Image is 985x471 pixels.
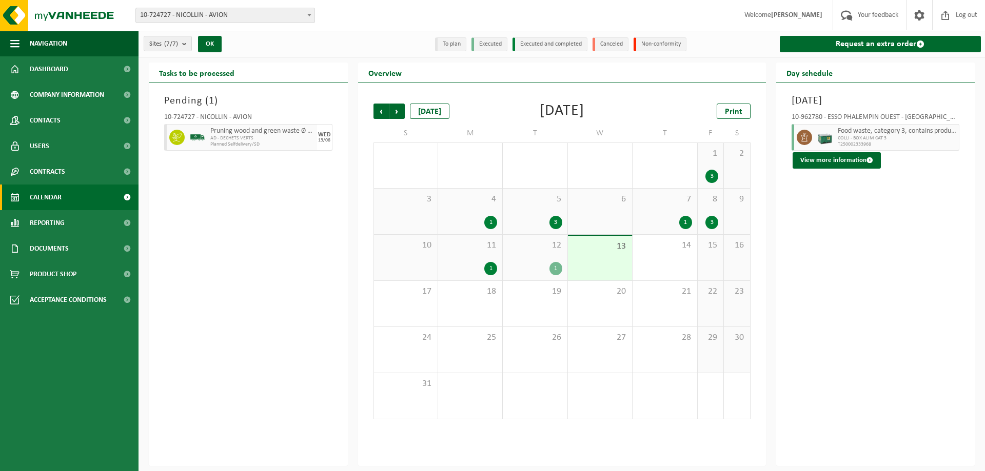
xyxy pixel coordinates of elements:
[793,152,881,169] button: View more information
[149,36,178,52] span: Sites
[164,114,332,124] div: 10-724727 - NICOLLIN - AVION
[136,8,314,23] span: 10-724727 - NICOLLIN - AVION
[373,124,438,142] td: S
[30,287,107,313] span: Acceptance conditions
[358,63,412,83] h2: Overview
[484,262,497,275] div: 1
[729,286,744,297] span: 23
[838,127,957,135] span: Food waste, category 3, contains products of animal origin, plastic packaging
[705,216,718,229] div: 3
[540,104,584,119] div: [DATE]
[513,37,587,51] li: Executed and completed
[438,124,503,142] td: M
[705,170,718,183] div: 3
[484,216,497,229] div: 1
[838,135,957,141] span: COLLI - BOX ALIM CAT 3
[573,194,627,205] span: 6
[30,31,67,56] span: Navigation
[379,286,432,297] span: 17
[638,286,692,297] span: 21
[729,148,744,159] span: 2
[379,194,432,205] span: 3
[838,141,957,148] span: T250002333968
[379,378,432,390] span: 31
[198,36,222,52] button: OK
[792,93,960,109] h3: [DATE]
[780,36,981,52] a: Request an extra order
[698,124,724,142] td: F
[573,332,627,343] span: 27
[508,286,562,297] span: 19
[703,194,718,205] span: 8
[593,37,628,51] li: Canceled
[30,185,62,210] span: Calendar
[210,127,314,135] span: Pruning wood and green waste Ø < 12 cm
[435,37,466,51] li: To plan
[638,332,692,343] span: 28
[318,138,330,143] div: 13/08
[30,56,68,82] span: Dashboard
[638,194,692,205] span: 7
[776,63,843,83] h2: Day schedule
[549,262,562,275] div: 1
[210,135,314,141] span: AD - DECHETS VERTS
[144,36,192,51] button: Sites(7/7)
[703,240,718,251] span: 15
[30,210,65,236] span: Reporting
[443,332,497,343] span: 25
[471,37,507,51] li: Executed
[633,124,697,142] td: T
[724,124,750,142] td: S
[503,124,567,142] td: T
[164,40,178,47] count: (7/7)
[379,240,432,251] span: 10
[30,159,65,185] span: Contracts
[30,133,49,159] span: Users
[410,104,449,119] div: [DATE]
[729,240,744,251] span: 16
[568,124,633,142] td: W
[508,194,562,205] span: 5
[792,114,960,124] div: 10-962780 - ESSO PHALEMPIN OUEST - [GEOGRAPHIC_DATA] - [GEOGRAPHIC_DATA]
[638,240,692,251] span: 14
[443,240,497,251] span: 11
[30,261,76,287] span: Product Shop
[634,37,686,51] li: Non-conformity
[508,332,562,343] span: 26
[318,132,331,138] div: WED
[135,8,315,23] span: 10-724727 - NICOLLIN - AVION
[725,108,742,116] span: Print
[210,141,314,148] span: Planned Selfdelivery/SD
[508,240,562,251] span: 12
[149,63,245,83] h2: Tasks to be processed
[443,194,497,205] span: 4
[549,216,562,229] div: 3
[717,104,751,119] a: Print
[190,130,205,145] img: BL-SO-LV
[379,332,432,343] span: 24
[703,286,718,297] span: 22
[771,11,822,19] strong: [PERSON_NAME]
[729,194,744,205] span: 9
[30,82,104,108] span: Company information
[703,148,718,159] span: 1
[443,286,497,297] span: 18
[30,108,61,133] span: Contacts
[573,286,627,297] span: 20
[209,96,214,106] span: 1
[703,332,718,343] span: 29
[373,104,389,119] span: Previous
[164,93,332,109] h3: Pending ( )
[389,104,405,119] span: Next
[817,130,833,145] img: PB-LB-0680-HPE-GN-01
[729,332,744,343] span: 30
[30,236,69,261] span: Documents
[573,241,627,252] span: 13
[679,216,692,229] div: 1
